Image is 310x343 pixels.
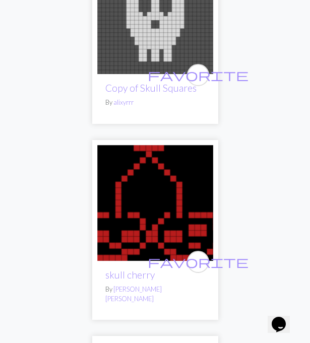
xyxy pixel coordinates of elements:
button: favourite [187,64,209,86]
a: alixyrrr [113,98,134,106]
i: favourite [148,65,249,85]
iframe: chat widget [268,303,300,333]
a: [PERSON_NAME] [PERSON_NAME] [105,285,162,303]
a: Skull Squares [97,10,213,20]
a: skull cherry [105,269,155,281]
span: favorite [148,67,249,83]
a: Copy of Skull Squares [105,82,197,94]
a: KakaoTalk_20250922_163715000_02.jpg [97,197,213,207]
span: favorite [148,254,249,269]
p: By [105,285,205,304]
i: favourite [148,252,249,272]
img: KakaoTalk_20250922_163715000_02.jpg [97,145,213,261]
p: By [105,98,205,107]
button: favourite [187,251,209,273]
